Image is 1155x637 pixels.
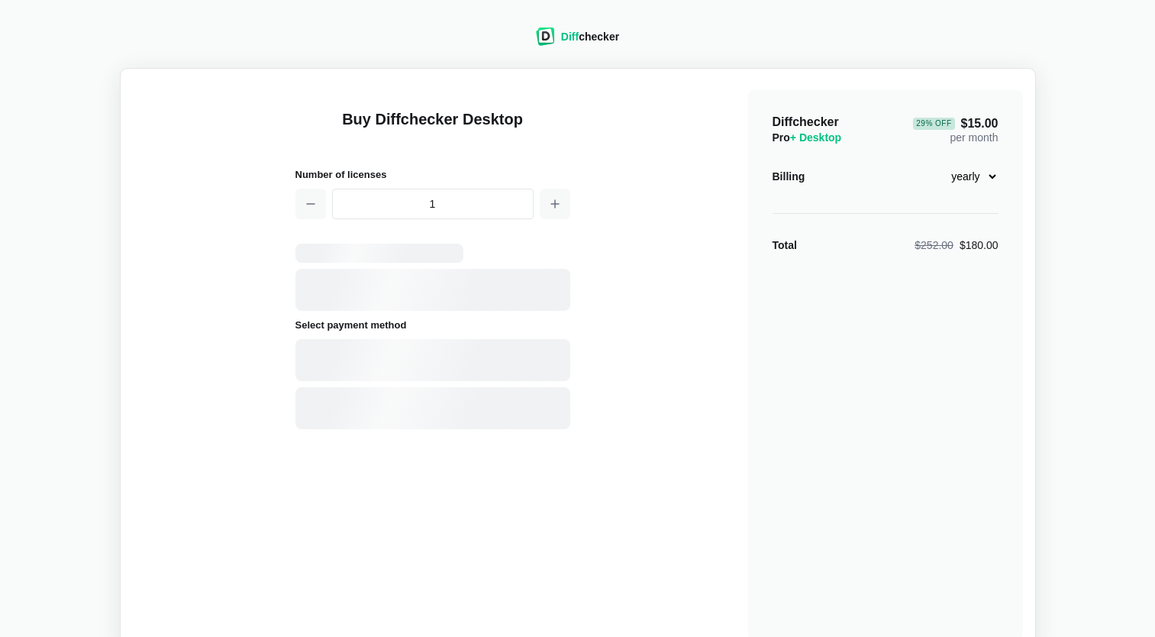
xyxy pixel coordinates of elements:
div: per month [913,115,998,145]
span: Diffchecker [773,115,839,128]
strong: Total [773,239,797,251]
span: Pro [773,131,842,144]
a: Diffchecker logoDiffchecker [536,36,619,48]
span: $252.00 [915,239,953,251]
span: + Desktop [790,131,841,144]
h2: Number of licenses [295,167,570,183]
div: checker [561,29,619,44]
h2: Select payment method [295,317,570,333]
h1: Buy Diffchecker Desktop [295,108,570,148]
div: Billing [773,169,805,184]
input: 1 [332,189,534,219]
span: $15.00 [913,118,998,130]
div: 29 % Off [913,118,954,130]
img: Diffchecker logo [536,27,555,46]
span: Diff [561,31,579,43]
div: $180.00 [915,238,998,253]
